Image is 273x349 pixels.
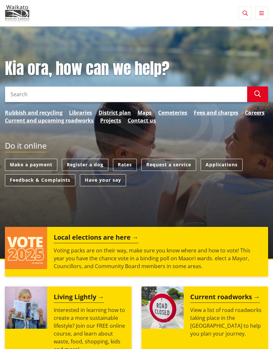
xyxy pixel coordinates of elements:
a: Local elections are here Voting packs are on their way, make sure you know where and how to vote!... [5,227,268,277]
a: Libraries [69,109,92,117]
img: Mainstream Green Workshop Series [5,286,47,329]
a: Maps [137,109,152,117]
a: Rubbish and recycling [5,109,63,117]
img: Waikato District Council - Te Kaunihera aa Takiwaa o Waikato [5,5,29,21]
a: Careers [245,109,264,117]
h1: Kia ora, how can we help? [5,59,268,78]
a: Have your say [80,174,126,186]
img: Road closed sign [141,286,184,329]
a: Projects [100,117,121,124]
p: View a list of road roadworks taking place in the [GEOGRAPHIC_DATA] to help you plan your journey. [190,306,262,338]
a: District plan [99,109,131,117]
a: Rates [113,159,137,171]
a: Make a payment [5,159,57,171]
h2: Do it online [5,141,46,153]
a: Cemeteries [158,109,187,117]
img: Vote 2025 [5,227,47,269]
p: Voting packs are on their way, make sure you know where and how to vote! This year you have the c... [54,247,262,270]
a: Applications [201,159,243,171]
h2: Living Lightly [54,293,104,303]
h2: Local elections are here [54,233,138,243]
a: Fees and charges [194,109,238,117]
a: Current and upcoming roadworks [5,117,94,124]
a: Contact us [128,117,156,124]
a: Request a service [141,159,196,171]
iframe: Messenger Launcher [243,321,266,345]
a: Feedback & Complaints [5,174,75,186]
input: Search input [5,86,247,102]
a: Register a dog [62,159,108,171]
h2: Current roadworks [190,293,260,303]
